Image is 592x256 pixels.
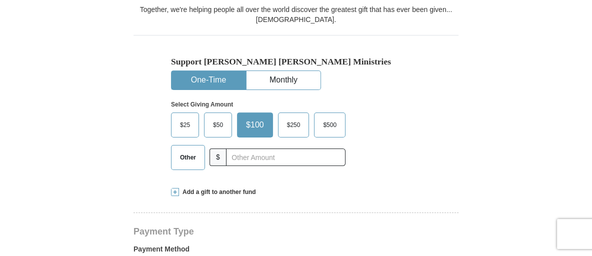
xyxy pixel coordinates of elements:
[133,227,458,235] h4: Payment Type
[282,117,305,132] span: $250
[171,71,245,89] button: One-Time
[209,148,226,166] span: $
[241,117,269,132] span: $100
[175,117,195,132] span: $25
[133,4,458,24] div: Together, we're helping people all over the world discover the greatest gift that has ever been g...
[175,150,201,165] span: Other
[318,117,341,132] span: $500
[208,117,228,132] span: $50
[171,101,233,108] strong: Select Giving Amount
[179,188,256,196] span: Add a gift to another fund
[171,56,421,67] h5: Support [PERSON_NAME] [PERSON_NAME] Ministries
[226,148,345,166] input: Other Amount
[246,71,320,89] button: Monthly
